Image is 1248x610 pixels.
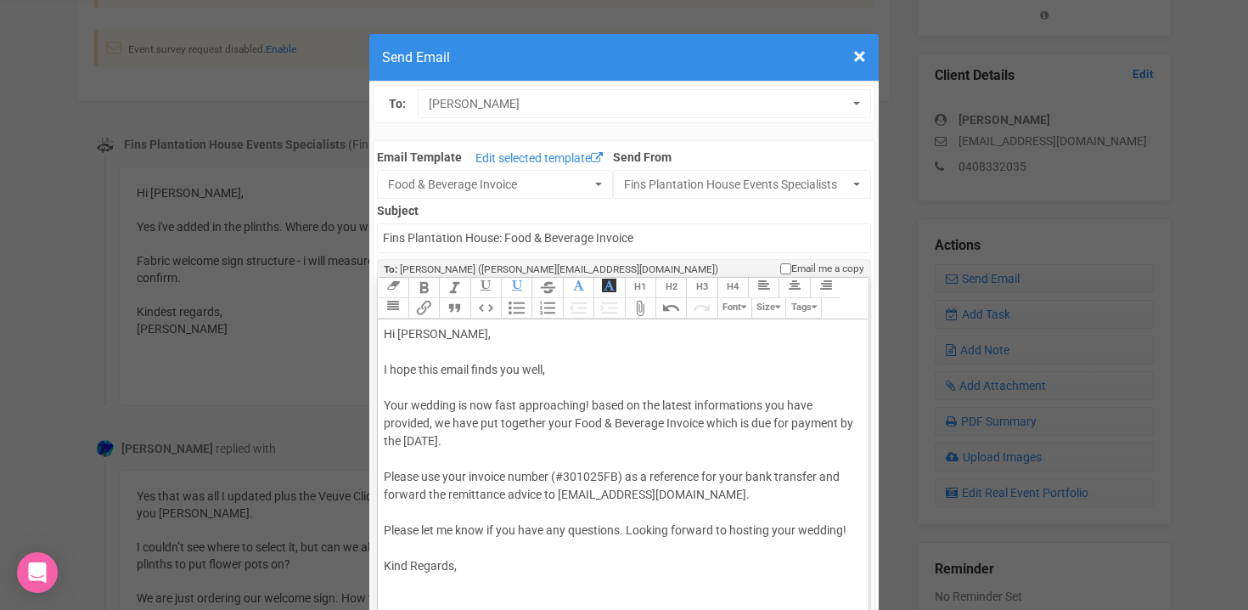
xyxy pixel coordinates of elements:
span: [PERSON_NAME] ([PERSON_NAME][EMAIL_ADDRESS][DOMAIN_NAME]) [400,263,718,275]
button: Heading 1 [625,278,655,298]
h4: Send Email [382,47,866,68]
label: Subject [377,199,870,219]
button: Underline [470,278,501,298]
button: Font [717,298,751,319]
div: Hi [PERSON_NAME], I hope this email finds you well, Your wedding is now fast approaching! based o... [384,325,856,575]
button: Strikethrough [531,278,562,298]
span: H3 [696,281,708,292]
button: Decrease Level [563,298,593,319]
button: Link [408,298,439,319]
button: Underline Colour [501,278,531,298]
span: × [853,42,866,71]
button: Align Right [810,278,840,298]
button: Heading 4 [717,278,748,298]
button: Tags [785,298,822,319]
label: Send From [613,145,871,166]
button: Quote [439,298,469,319]
button: Attach Files [625,298,655,319]
span: [PERSON_NAME] [429,95,848,112]
button: Size [751,298,785,319]
span: Email me a copy [791,262,864,276]
label: Email Template [377,149,462,166]
button: Code [470,298,501,319]
button: Increase Level [593,298,624,319]
a: Edit selected template [471,149,607,170]
button: Font Background [593,278,624,298]
button: Align Justified [377,298,408,319]
strong: To: [384,263,397,275]
button: Font Colour [563,278,593,298]
button: Clear Formatting at cursor [377,278,408,298]
span: Food & Beverage Invoice [388,176,591,193]
span: H2 [666,281,677,292]
button: Bold [408,278,439,298]
button: Numbers [531,298,562,319]
button: Italic [439,278,469,298]
button: Align Center [779,278,809,298]
label: To: [389,95,406,113]
button: Heading 2 [655,278,686,298]
div: Open Intercom Messenger [17,552,58,593]
button: Redo [686,298,717,319]
button: Align Left [748,278,779,298]
span: H1 [634,281,646,292]
span: Fins Plantation House Events Specialists [624,176,849,193]
span: H4 [727,281,739,292]
button: Undo [655,298,686,319]
button: Bullets [501,298,531,319]
button: Heading 3 [686,278,717,298]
